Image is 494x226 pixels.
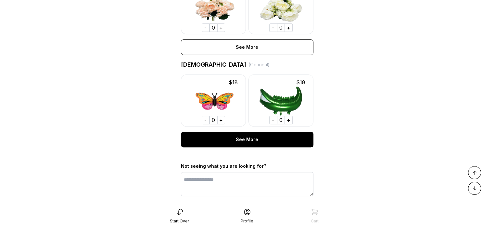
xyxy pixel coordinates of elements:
div: 0 [277,116,285,124]
div: 0 [277,23,285,32]
div: (Optional) [249,61,270,68]
div: $ 18 [223,78,243,86]
div: + [285,23,293,32]
div: - [269,23,277,32]
div: [DEMOGRAPHIC_DATA] [181,60,313,69]
div: Profile [241,219,253,224]
div: See More [181,132,313,147]
div: + [217,116,225,124]
div: + [285,116,293,124]
div: 0 [209,116,217,124]
div: $ 18 [291,78,310,86]
span: ↓ [473,184,477,192]
div: See More [181,39,313,55]
div: 0 [209,23,217,32]
div: - [269,116,277,124]
img: - [248,74,313,126]
img: - [181,74,246,126]
div: Start Over [170,219,189,224]
div: Not seeing what you are looking for? [181,163,313,169]
div: Cart [311,219,319,224]
span: ↑ [473,169,477,177]
div: + [217,23,225,32]
div: - [202,116,209,124]
div: - [202,23,209,32]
